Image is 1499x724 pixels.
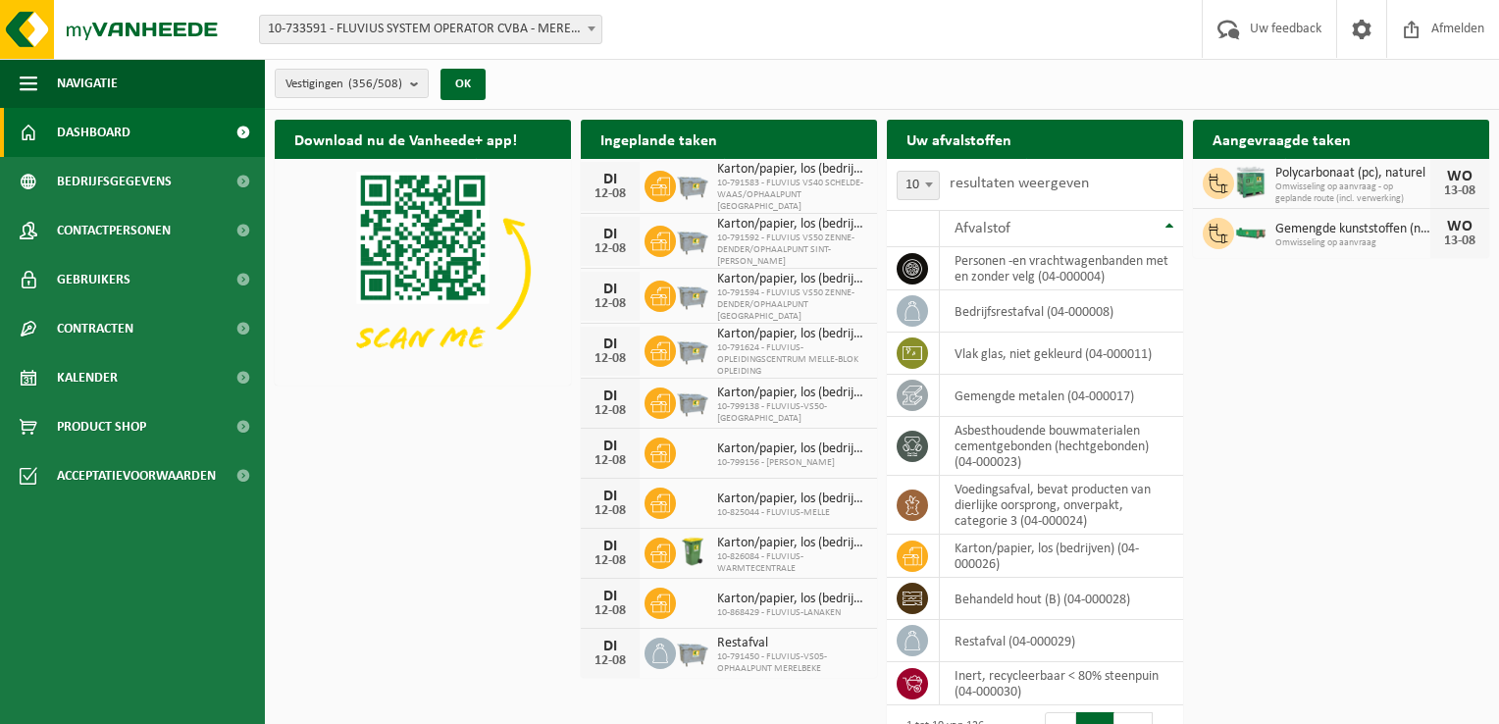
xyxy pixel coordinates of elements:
[955,221,1010,236] span: Afvalstof
[1275,237,1430,249] span: Omwisseling op aanvraag
[717,272,867,287] span: Karton/papier, los (bedrijven)
[676,223,709,256] img: WB-2500-GAL-GY-01
[717,342,867,378] span: 10-791624 - FLUVIUS-OPLEIDINGSCENTRUM MELLE-BLOK OPLEIDING
[940,535,1183,578] td: karton/papier, los (bedrijven) (04-000026)
[1234,223,1267,240] img: HK-XC-10-GN-00
[57,255,130,304] span: Gebruikers
[591,242,630,256] div: 12-08
[717,217,867,233] span: Karton/papier, los (bedrijven)
[581,120,737,158] h2: Ingeplande taken
[591,504,630,518] div: 12-08
[591,589,630,604] div: DI
[348,78,402,90] count: (356/508)
[676,168,709,201] img: WB-2500-GAL-GY-01
[57,157,172,206] span: Bedrijfsgegevens
[591,187,630,201] div: 12-08
[717,386,867,401] span: Karton/papier, los (bedrijven)
[591,172,630,187] div: DI
[717,401,867,425] span: 10-799138 - FLUVIUS-VS50-[GEOGRAPHIC_DATA]
[1275,166,1430,181] span: Polycarbonaat (pc), naturel
[940,476,1183,535] td: voedingsafval, bevat producten van dierlijke oorsprong, onverpakt, categorie 3 (04-000024)
[591,388,630,404] div: DI
[940,417,1183,476] td: asbesthoudende bouwmaterialen cementgebonden (hechtgebonden) (04-000023)
[591,227,630,242] div: DI
[717,636,867,651] span: Restafval
[717,162,867,178] span: Karton/papier, los (bedrijven)
[591,404,630,418] div: 12-08
[950,176,1089,191] label: resultaten weergeven
[1275,181,1430,205] span: Omwisseling op aanvraag - op geplande route (incl. verwerking)
[717,536,867,551] span: Karton/papier, los (bedrijven)
[57,353,118,402] span: Kalender
[591,336,630,352] div: DI
[940,662,1183,705] td: inert, recycleerbaar < 80% steenpuin (04-000030)
[898,172,939,199] span: 10
[717,491,867,507] span: Karton/papier, los (bedrijven)
[717,592,867,607] span: Karton/papier, los (bedrijven)
[57,304,133,353] span: Contracten
[676,535,709,568] img: WB-0240-HPE-GN-50
[57,451,216,500] span: Acceptatievoorwaarden
[259,15,602,44] span: 10-733591 - FLUVIUS SYSTEM OPERATOR CVBA - MERELBEKE-MELLE
[676,333,709,366] img: WB-2500-GAL-GY-01
[676,385,709,418] img: WB-2500-GAL-GY-01
[591,454,630,468] div: 12-08
[1275,222,1430,237] span: Gemengde kunststoffen (niet-recycleerbaar), exclusief pvc
[717,607,867,619] span: 10-868429 - FLUVIUS-LANAKEN
[717,507,867,519] span: 10-825044 - FLUVIUS-MELLE
[285,70,402,99] span: Vestigingen
[717,178,867,213] span: 10-791583 - FLUVIUS VS40 SCHELDE-WAAS/OPHAALPUNT [GEOGRAPHIC_DATA]
[717,441,867,457] span: Karton/papier, los (bedrijven)
[717,327,867,342] span: Karton/papier, los (bedrijven)
[591,352,630,366] div: 12-08
[940,247,1183,290] td: personen -en vrachtwagenbanden met en zonder velg (04-000004)
[717,551,867,575] span: 10-826084 - FLUVIUS-WARMTECENTRALE
[1440,169,1479,184] div: WO
[1440,234,1479,248] div: 13-08
[591,297,630,311] div: 12-08
[591,282,630,297] div: DI
[676,635,709,668] img: WB-2500-GAL-GY-01
[897,171,940,200] span: 10
[275,69,429,98] button: Vestigingen(356/508)
[57,108,130,157] span: Dashboard
[717,457,867,469] span: 10-799156 - [PERSON_NAME]
[260,16,601,43] span: 10-733591 - FLUVIUS SYSTEM OPERATOR CVBA - MERELBEKE-MELLE
[717,287,867,323] span: 10-791594 - FLUVIUS VS50 ZENNE-DENDER/OPHAALPUNT [GEOGRAPHIC_DATA]
[1234,164,1267,200] img: PB-HB-1400-HPE-GN-11
[940,620,1183,662] td: restafval (04-000029)
[1440,219,1479,234] div: WO
[57,206,171,255] span: Contactpersonen
[275,159,571,382] img: Download de VHEPlus App
[57,402,146,451] span: Product Shop
[1193,120,1370,158] h2: Aangevraagde taken
[591,539,630,554] div: DI
[275,120,537,158] h2: Download nu de Vanheede+ app!
[591,604,630,618] div: 12-08
[591,489,630,504] div: DI
[717,233,867,268] span: 10-791592 - FLUVIUS VS50 ZENNE-DENDER/OPHAALPUNT SINT-[PERSON_NAME]
[717,651,867,675] span: 10-791450 - FLUVIUS-VS05-OPHAALPUNT MERELBEKE
[591,654,630,668] div: 12-08
[940,290,1183,333] td: bedrijfsrestafval (04-000008)
[57,59,118,108] span: Navigatie
[440,69,486,100] button: OK
[940,375,1183,417] td: gemengde metalen (04-000017)
[887,120,1031,158] h2: Uw afvalstoffen
[676,278,709,311] img: WB-2500-GAL-GY-01
[591,639,630,654] div: DI
[940,578,1183,620] td: behandeld hout (B) (04-000028)
[591,439,630,454] div: DI
[591,554,630,568] div: 12-08
[940,333,1183,375] td: vlak glas, niet gekleurd (04-000011)
[1440,184,1479,198] div: 13-08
